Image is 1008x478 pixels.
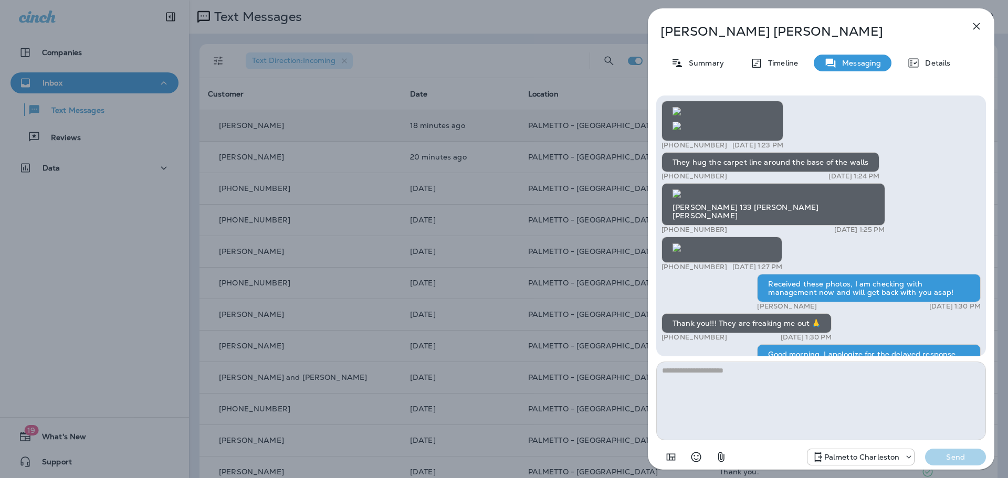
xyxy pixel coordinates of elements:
[686,447,707,468] button: Select an emoji
[824,453,900,461] p: Palmetto Charleston
[660,24,947,39] p: [PERSON_NAME] [PERSON_NAME]
[661,183,885,226] div: [PERSON_NAME] 133 [PERSON_NAME] [PERSON_NAME]
[661,152,879,172] div: They hug the carpet line around the base of the walls
[732,141,783,150] p: [DATE] 1:23 PM
[673,122,681,130] img: twilio-download
[673,107,681,115] img: twilio-download
[757,274,981,302] div: Received these photos, I am checking with management now and will get back with you asap!
[673,189,681,198] img: twilio-download
[781,333,832,342] p: [DATE] 1:30 PM
[661,333,727,342] p: [PHONE_NUMBER]
[660,447,681,468] button: Add in a premade template
[661,172,727,180] p: [PHONE_NUMBER]
[929,302,981,311] p: [DATE] 1:30 PM
[684,59,724,67] p: Summary
[673,243,681,252] img: twilio-download
[661,226,727,234] p: [PHONE_NUMBER]
[920,59,950,67] p: Details
[757,344,981,415] div: Good morning, I apologize for the delayed response. Those are carpet beetles. We can schedule ano...
[661,141,727,150] p: [PHONE_NUMBER]
[807,451,915,463] div: +1 (843) 277-8322
[834,226,885,234] p: [DATE] 1:25 PM
[757,302,817,311] p: [PERSON_NAME]
[837,59,881,67] p: Messaging
[828,172,879,180] p: [DATE] 1:24 PM
[763,59,798,67] p: Timeline
[661,313,832,333] div: Thank you!!! They are freaking me out 🙏
[661,263,727,271] p: [PHONE_NUMBER]
[732,263,782,271] p: [DATE] 1:27 PM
